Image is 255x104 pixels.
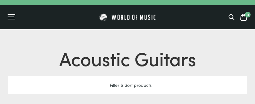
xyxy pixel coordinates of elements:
iframe: Chat with our support team [226,75,255,104]
img: World of Music [98,13,157,22]
div: Menu [8,14,68,20]
h1: Acoustic Guitars [8,45,247,71]
div: Filter & Sort products [8,76,247,94]
span: 0 [245,12,251,17]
